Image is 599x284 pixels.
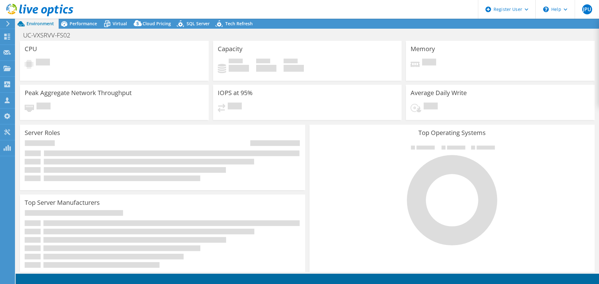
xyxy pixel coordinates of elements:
h3: Top Operating Systems [314,129,590,136]
span: Tech Refresh [225,21,253,26]
span: JPU [582,4,592,14]
span: Free [256,59,270,65]
h3: Top Server Manufacturers [25,199,100,206]
span: Pending [422,59,436,67]
h3: Memory [411,46,435,52]
span: Total [284,59,298,65]
span: Performance [70,21,97,26]
span: Pending [228,103,242,111]
span: SQL Server [187,21,210,26]
h3: Average Daily Write [411,89,467,96]
h4: 0 GiB [284,65,304,72]
span: Cloud Pricing [143,21,171,26]
h3: Server Roles [25,129,60,136]
span: Pending [37,103,51,111]
h3: Capacity [218,46,242,52]
span: Pending [36,59,50,67]
h3: IOPS at 95% [218,89,253,96]
h3: Peak Aggregate Network Throughput [25,89,132,96]
span: Environment [27,21,54,26]
svg: \n [543,7,549,12]
span: Virtual [113,21,127,26]
h4: 0 GiB [229,65,249,72]
h1: UC-VXSRVV-FS02 [20,32,80,39]
h4: 0 GiB [256,65,276,72]
h3: CPU [25,46,37,52]
span: Pending [424,103,438,111]
span: Used [229,59,243,65]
